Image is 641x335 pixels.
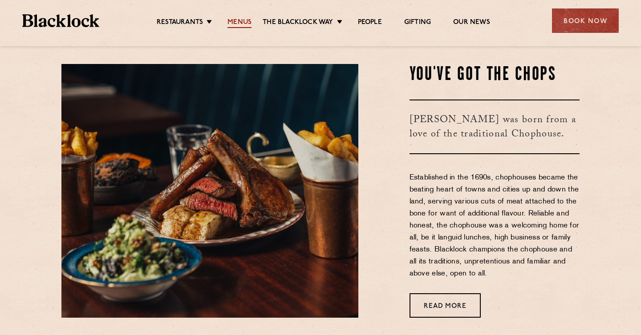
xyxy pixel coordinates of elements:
[61,64,358,318] img: May25-Blacklock-AllIn-00417-scaled-e1752246198448.jpg
[157,18,203,28] a: Restaurants
[22,14,99,27] img: BL_Textured_Logo-footer-cropped.svg
[552,8,619,33] div: Book Now
[410,293,481,318] a: Read More
[410,64,580,86] h2: You've Got The Chops
[227,18,252,28] a: Menus
[453,18,490,28] a: Our News
[404,18,431,28] a: Gifting
[410,172,580,280] p: Established in the 1690s, chophouses became the beating heart of towns and cities up and down the...
[358,18,382,28] a: People
[410,100,580,154] h3: [PERSON_NAME] was born from a love of the traditional Chophouse.
[263,18,333,28] a: The Blacklock Way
